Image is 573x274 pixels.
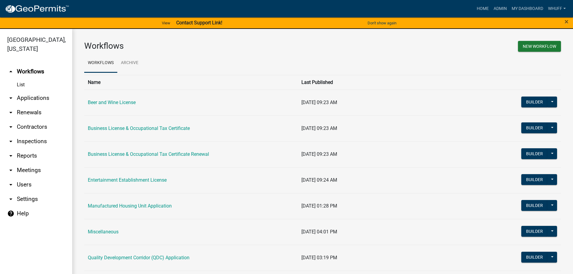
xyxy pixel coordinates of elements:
i: arrow_drop_down [7,138,14,145]
i: arrow_drop_down [7,167,14,174]
th: Last Published [298,75,488,90]
a: Beer and Wine License [88,100,136,105]
a: Workflows [84,54,117,73]
button: Close [565,18,568,25]
span: [DATE] 09:23 AM [301,151,337,157]
a: Business License & Occupational Tax Certificate Renewal [88,151,209,157]
i: arrow_drop_down [7,181,14,188]
a: Quality Development Corridor (QDC) Application [88,255,189,260]
a: View [159,18,173,28]
span: [DATE] 09:23 AM [301,125,337,131]
button: Builder [521,122,548,133]
i: arrow_drop_down [7,195,14,203]
span: [DATE] 01:28 PM [301,203,337,209]
a: whuff [546,3,568,14]
a: Archive [117,54,142,73]
i: arrow_drop_down [7,123,14,131]
button: Builder [521,200,548,211]
a: Home [474,3,491,14]
i: arrow_drop_up [7,68,14,75]
a: Entertainment Establishment License [88,177,167,183]
span: × [565,17,568,26]
a: Business License & Occupational Tax Certificate [88,125,190,131]
a: Manufactured Housing Unit Application [88,203,172,209]
button: Builder [521,97,548,107]
a: Miscellaneous [88,229,119,235]
button: Builder [521,226,548,237]
button: New Workflow [518,41,561,52]
strong: Contact Support Link! [176,20,222,26]
h3: Workflows [84,41,318,51]
i: arrow_drop_down [7,152,14,159]
th: Name [84,75,298,90]
button: Builder [521,174,548,185]
i: help [7,210,14,217]
i: arrow_drop_down [7,109,14,116]
a: My Dashboard [509,3,546,14]
span: [DATE] 03:19 PM [301,255,337,260]
span: [DATE] 09:23 AM [301,100,337,105]
button: Builder [521,252,548,263]
a: Admin [491,3,509,14]
i: arrow_drop_down [7,94,14,102]
span: [DATE] 09:24 AM [301,177,337,183]
button: Builder [521,148,548,159]
button: Don't show again [365,18,399,28]
span: [DATE] 04:01 PM [301,229,337,235]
